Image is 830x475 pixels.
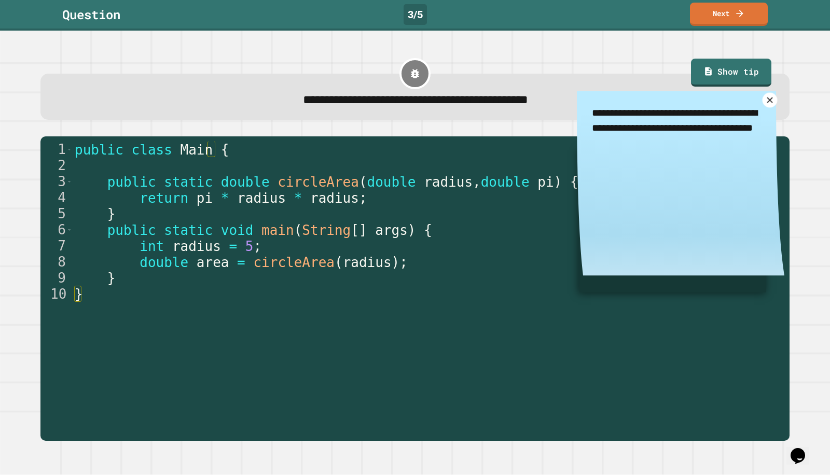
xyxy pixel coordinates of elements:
span: args [375,222,408,238]
span: double [140,255,188,270]
span: main [261,222,294,238]
span: Toggle code folding, rows 6 through 9 [66,222,72,238]
iframe: chat widget [786,434,820,465]
span: pi [537,174,554,190]
div: 4 [40,190,73,206]
span: public [75,142,123,158]
span: area [196,255,229,270]
span: = [237,255,245,270]
span: int [140,239,164,254]
span: double [480,174,529,190]
span: radius [424,174,473,190]
span: = [229,239,237,254]
div: 5 [40,206,73,222]
div: 1 [40,142,73,158]
span: Toggle code folding, rows 3 through 5 [66,174,72,190]
a: Next [690,3,768,26]
span: 5 [245,239,253,254]
span: circleArea [253,255,335,270]
div: 9 [40,270,73,286]
span: Toggle code folding, rows 1 through 10 [66,142,72,158]
span: class [131,142,172,158]
div: 3 / 5 [404,4,427,25]
span: String [302,222,351,238]
span: double [220,174,269,190]
div: 3 [40,174,73,190]
span: pi [196,190,212,206]
span: Main [180,142,213,158]
span: void [220,222,253,238]
div: 2 [40,158,73,174]
div: 8 [40,254,73,270]
span: public [107,174,156,190]
span: static [164,174,213,190]
span: radius [342,255,391,270]
span: circleArea [278,174,359,190]
span: radius [172,239,220,254]
div: 7 [40,238,73,254]
span: radius [310,190,359,206]
span: double [367,174,416,190]
span: return [140,190,188,206]
span: static [164,222,213,238]
div: 6 [40,222,73,238]
span: radius [237,190,286,206]
a: Show tip [691,59,771,87]
span: public [107,222,156,238]
div: Question [62,5,120,24]
div: 10 [40,286,73,302]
